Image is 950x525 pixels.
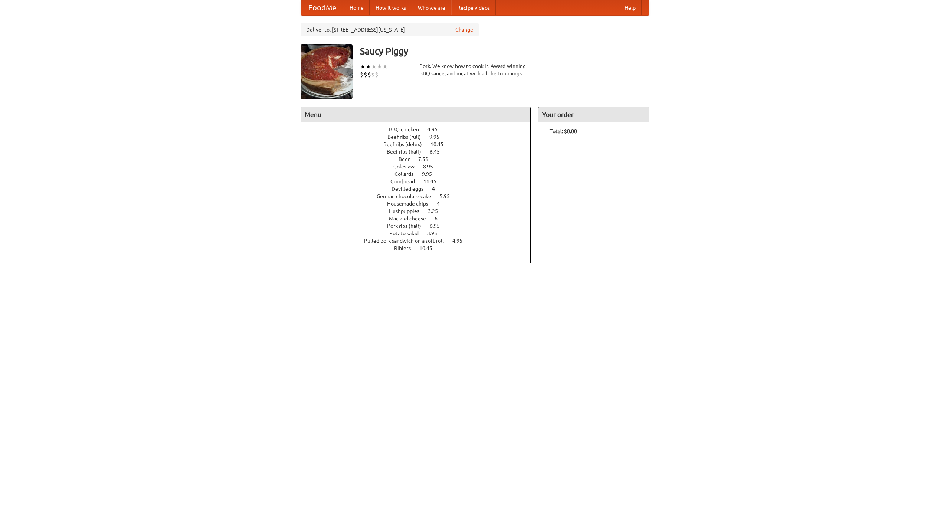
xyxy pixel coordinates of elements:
a: Potato salad 3.95 [389,230,451,236]
h3: Saucy Piggy [360,44,649,59]
a: BBQ chicken 4.95 [389,127,451,132]
span: Beef ribs (half) [387,149,429,155]
li: $ [364,70,367,79]
span: 3.95 [427,230,445,236]
span: German chocolate cake [377,193,439,199]
span: 4 [432,186,442,192]
span: Cornbread [390,178,422,184]
a: Beef ribs (half) 6.45 [387,149,453,155]
li: $ [375,70,379,79]
li: ★ [382,62,388,70]
span: 10.45 [419,245,440,251]
span: 9.95 [422,171,439,177]
li: ★ [371,62,377,70]
span: Pulled pork sandwich on a soft roll [364,238,451,244]
li: ★ [366,62,371,70]
a: Housemade chips 4 [387,201,453,207]
li: ★ [360,62,366,70]
h4: Your order [538,107,649,122]
span: 6.95 [430,223,447,229]
a: Who we are [412,0,451,15]
span: 6 [435,216,445,222]
a: Pulled pork sandwich on a soft roll 4.95 [364,238,476,244]
a: Mac and cheese 6 [389,216,451,222]
span: 10.45 [430,141,451,147]
span: 8.95 [423,164,440,170]
a: Beer 7.55 [399,156,442,162]
li: $ [371,70,375,79]
span: 4.95 [427,127,445,132]
span: Beef ribs (full) [387,134,428,140]
a: Beef ribs (full) 9.95 [387,134,453,140]
span: 6.45 [430,149,447,155]
div: Deliver to: [STREET_ADDRESS][US_STATE] [301,23,479,36]
span: 9.95 [429,134,447,140]
div: Pork. We know how to cook it. Award-winning BBQ sauce, and meat with all the trimmings. [419,62,531,77]
a: Pork ribs (half) 6.95 [387,223,453,229]
img: angular.jpg [301,44,353,99]
a: Coleslaw 8.95 [393,164,447,170]
span: 7.55 [418,156,436,162]
span: Mac and cheese [389,216,433,222]
a: Home [344,0,370,15]
span: Riblets [394,245,418,251]
a: Riblets 10.45 [394,245,446,251]
a: How it works [370,0,412,15]
li: ★ [377,62,382,70]
span: Devilled eggs [392,186,431,192]
a: Cornbread 11.45 [390,178,450,184]
span: Beef ribs (delux) [383,141,429,147]
h4: Menu [301,107,530,122]
a: Devilled eggs 4 [392,186,449,192]
span: Housemade chips [387,201,436,207]
li: $ [367,70,371,79]
span: 5.95 [440,193,457,199]
span: Coleslaw [393,164,422,170]
span: Potato salad [389,230,426,236]
a: Hushpuppies 3.25 [389,208,452,214]
a: Help [619,0,642,15]
span: Hushpuppies [389,208,427,214]
a: German chocolate cake 5.95 [377,193,463,199]
a: FoodMe [301,0,344,15]
span: Pork ribs (half) [387,223,429,229]
span: 3.25 [428,208,445,214]
span: BBQ chicken [389,127,426,132]
span: 4 [437,201,447,207]
span: 4.95 [452,238,470,244]
li: $ [360,70,364,79]
a: Recipe videos [451,0,496,15]
b: Total: $0.00 [550,128,577,134]
a: Change [455,26,473,33]
a: Beef ribs (delux) 10.45 [383,141,457,147]
span: Beer [399,156,417,162]
span: Collards [394,171,421,177]
span: 11.45 [423,178,444,184]
a: Collards 9.95 [394,171,446,177]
